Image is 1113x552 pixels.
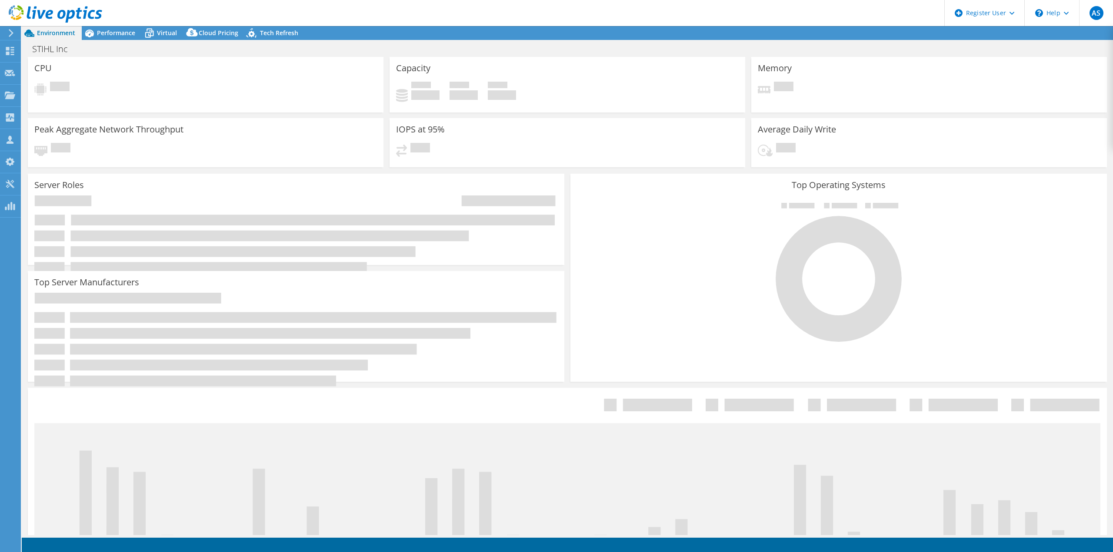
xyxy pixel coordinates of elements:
span: Used [411,82,431,90]
span: Free [450,82,469,90]
h3: Average Daily Write [758,125,836,134]
h3: Peak Aggregate Network Throughput [34,125,183,134]
span: Tech Refresh [260,29,298,37]
span: Pending [774,82,793,93]
span: Performance [97,29,135,37]
h1: STIHL Inc [28,44,81,54]
h3: IOPS at 95% [396,125,445,134]
span: Cloud Pricing [199,29,238,37]
h3: CPU [34,63,52,73]
span: Pending [51,143,70,155]
span: Pending [776,143,796,155]
h3: Top Server Manufacturers [34,278,139,287]
span: Pending [50,82,70,93]
span: AS [1090,6,1103,20]
span: Pending [410,143,430,155]
h3: Server Roles [34,180,84,190]
h4: 0 GiB [450,90,478,100]
svg: \n [1035,9,1043,17]
h4: 0 GiB [411,90,440,100]
span: Total [488,82,507,90]
h3: Memory [758,63,792,73]
span: Virtual [157,29,177,37]
h3: Capacity [396,63,430,73]
span: Environment [37,29,75,37]
h3: Top Operating Systems [577,180,1100,190]
h4: 0 GiB [488,90,516,100]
